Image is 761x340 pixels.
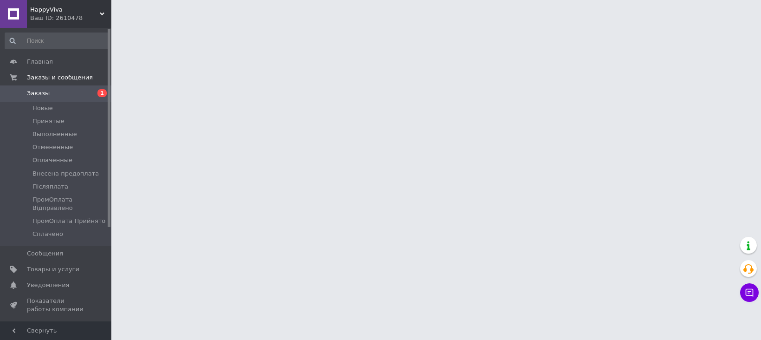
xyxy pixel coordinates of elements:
[27,249,63,258] span: Сообщения
[30,6,100,14] span: HappyViva
[32,117,64,125] span: Принятые
[32,130,77,138] span: Выполненные
[27,58,53,66] span: Главная
[27,73,93,82] span: Заказы и сообщения
[740,283,759,302] button: Чат с покупателем
[32,183,68,191] span: Післяплата
[32,230,63,238] span: Сплачено
[97,89,107,97] span: 1
[30,14,111,22] div: Ваш ID: 2610478
[27,265,79,274] span: Товары и услуги
[27,281,69,289] span: Уведомления
[32,143,73,151] span: Отмененные
[32,170,99,178] span: Внесена предоплата
[32,104,53,112] span: Новые
[32,196,109,212] span: ПромОплата Відправлено
[27,89,50,98] span: Заказы
[27,297,86,314] span: Показатели работы компании
[32,217,105,225] span: ПромОплата Прийнято
[32,156,72,164] span: Оплаченные
[5,33,110,49] input: Поиск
